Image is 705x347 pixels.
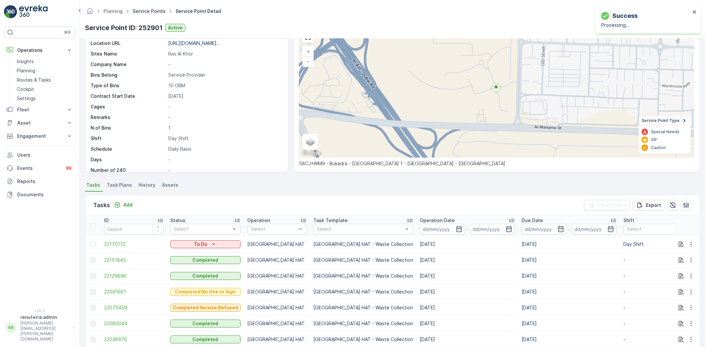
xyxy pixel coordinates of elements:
img: Google [301,149,323,158]
span: 22170172 [104,241,164,248]
button: Fleet [4,103,75,116]
p: Select [251,226,296,232]
p: Service Point ID: 252901 [85,23,163,33]
a: Layers [303,135,318,149]
div: Toggle Row Selected [91,273,96,279]
p: - [168,156,281,163]
p: Completed Service Refused [173,304,238,311]
p: Export [646,202,661,209]
td: [DATE] [416,236,518,252]
p: Cages [91,103,166,110]
button: Active [165,24,185,32]
p: VIP [651,137,657,142]
p: 58CJ+WM9 - Bukadra - [GEOGRAPHIC_DATA] 1 - [GEOGRAPHIC_DATA] - [GEOGRAPHIC_DATA] [299,160,694,167]
p: [PERSON_NAME][EMAIL_ADDRESS][PERSON_NAME][DOMAIN_NAME] [20,321,70,342]
td: [DATE] [416,252,518,268]
p: Asset [17,120,62,126]
p: Number of 240 [91,167,166,173]
span: Service Point Detail [174,8,222,15]
p: Company Name [91,61,166,68]
td: [DATE] [518,268,620,284]
button: Export [633,200,665,211]
div: Toggle Row Selected [91,337,96,342]
a: Events99 [4,162,75,175]
a: 22060044 [104,320,164,327]
summary: Service Point Type [639,116,691,126]
p: Bins Belong [91,72,166,78]
p: [GEOGRAPHIC_DATA] HAT [247,289,307,295]
input: Search [104,224,164,234]
div: Toggle Row Selected [91,289,96,294]
p: Type of Bins [91,82,166,89]
p: - [168,103,281,110]
span: v 1.51.1 [4,309,75,313]
input: dd/mm/yyyy [470,224,515,234]
input: dd/mm/yyyy [572,224,617,234]
button: Completed Service Refused [170,304,241,312]
td: [DATE] [518,236,620,252]
p: Operation Date [420,217,455,224]
td: [DATE] [416,268,518,284]
p: renuterra.admin [20,314,70,321]
p: [DATE] [168,93,281,99]
p: Ras Al Khor [168,51,281,57]
p: [GEOGRAPHIC_DATA] HAT [247,336,307,343]
p: [GEOGRAPHIC_DATA] HAT [247,304,307,311]
p: [GEOGRAPHIC_DATA] HAT - Waste Collection [313,257,413,263]
p: Success [612,11,638,20]
p: [GEOGRAPHIC_DATA] HAT - Waste Collection [313,273,413,279]
p: Location URL [91,40,166,47]
p: Clear Filters [597,202,626,209]
a: 22038976 [104,336,164,343]
div: Toggle Row Selected [91,321,96,326]
td: [DATE] [416,300,518,316]
p: [GEOGRAPHIC_DATA] HAT - Waste Collection [313,336,413,343]
p: Due Date [522,217,543,224]
p: - [623,336,683,343]
p: 10 CBM [168,82,281,89]
p: Select [627,226,673,232]
p: Planning [17,67,35,74]
td: [DATE] [416,284,518,300]
p: [GEOGRAPHIC_DATA] HAT - Waste Collection [313,289,413,295]
p: Operation [247,217,270,224]
a: Cockpit [14,85,75,94]
p: Documents [17,191,73,198]
button: Completed [170,256,241,264]
p: Engagement [17,133,62,139]
a: Users [4,148,75,162]
a: Open this area in Google Maps (opens a new window) [301,149,323,158]
button: Completed [170,272,241,280]
p: Task Template [313,217,348,224]
p: [GEOGRAPHIC_DATA] HAT - Waste Collection [313,241,413,248]
p: 1 [168,125,281,131]
p: Shift [91,135,166,142]
p: Tasks [93,201,110,210]
span: Task Plans [107,182,132,188]
p: Completed [193,336,218,343]
a: Planning [14,66,75,75]
p: N.of Bins [91,125,166,131]
p: Insights [17,58,34,65]
a: Planning [103,8,123,14]
p: - [623,273,683,279]
input: dd/mm/yyyy [420,224,465,234]
div: RR [6,323,16,333]
p: Completed [193,320,218,327]
td: [DATE] [416,316,518,331]
div: Toggle Row Selected [91,305,96,310]
p: 99 [66,166,71,171]
input: dd/mm/yyyy [522,224,567,234]
a: Homepage [86,10,94,16]
p: Users [17,152,73,158]
p: Completed [193,257,218,263]
span: History [138,182,155,188]
span: 22075459 [104,304,164,311]
p: Day Shift [623,241,683,248]
a: 22129896 [104,273,164,279]
p: Add [123,202,133,208]
p: - [623,257,683,263]
span: + [307,49,310,54]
